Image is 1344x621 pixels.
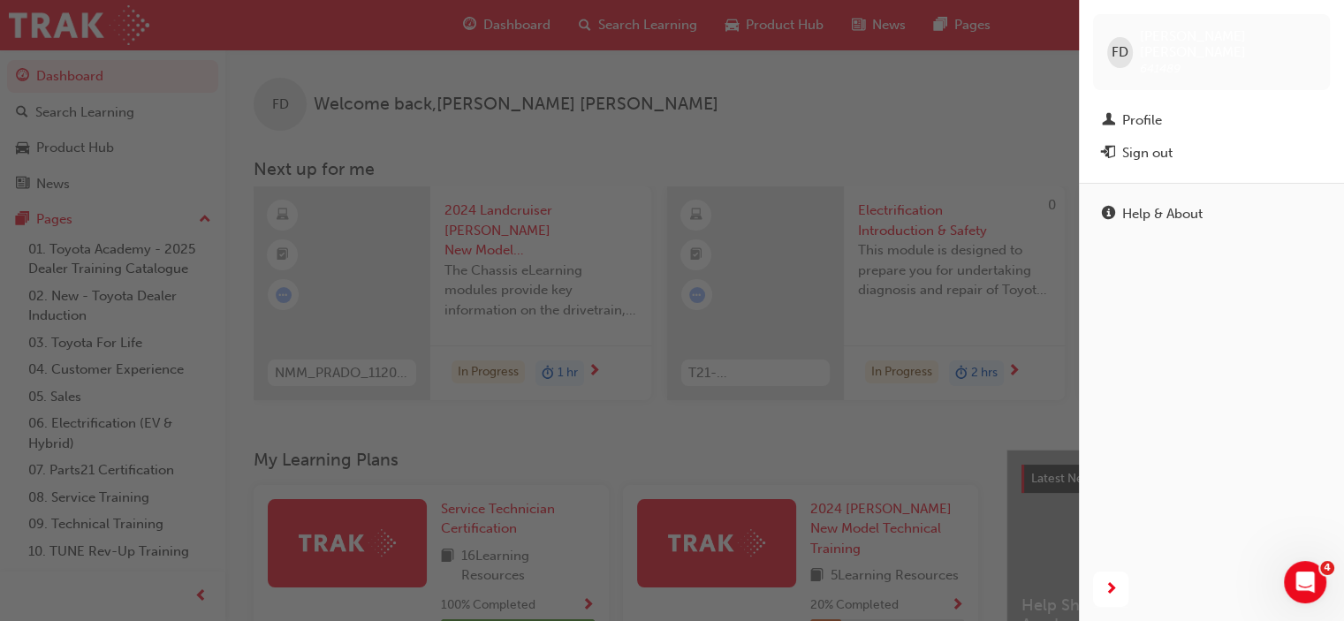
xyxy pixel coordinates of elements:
span: FD [1112,42,1128,63]
span: 641489 [1140,61,1181,76]
iframe: Intercom live chat [1284,561,1326,603]
span: info-icon [1102,207,1115,223]
span: 4 [1320,561,1334,575]
div: Sign out [1122,143,1173,163]
span: man-icon [1102,113,1115,129]
span: exit-icon [1102,146,1115,162]
span: next-icon [1105,579,1118,601]
a: Profile [1093,104,1330,137]
button: Sign out [1093,137,1330,170]
a: Help & About [1093,198,1330,231]
div: Profile [1122,110,1162,131]
span: [PERSON_NAME] [PERSON_NAME] [1140,28,1316,60]
div: Help & About [1122,204,1203,224]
